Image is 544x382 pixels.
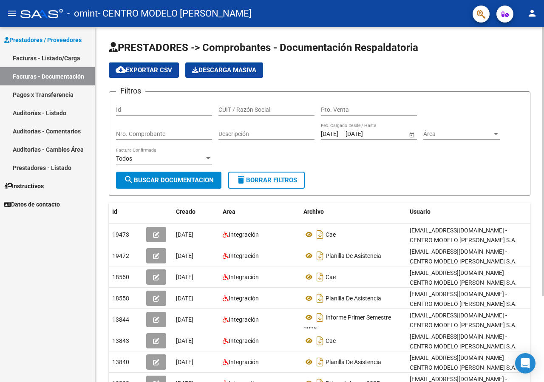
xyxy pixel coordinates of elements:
button: Buscar Documentacion [116,172,221,189]
span: Archivo [303,208,324,215]
span: Planilla De Asistencia [326,252,381,259]
datatable-header-cell: Creado [173,203,219,221]
button: Exportar CSV [109,62,179,78]
span: [EMAIL_ADDRESS][DOMAIN_NAME] - CENTRO MODELO [PERSON_NAME] S.A. [410,333,517,350]
span: Prestadores / Proveedores [4,35,82,45]
span: Area [223,208,235,215]
mat-icon: cloud_download [116,65,126,75]
span: Instructivos [4,181,44,191]
span: Usuario [410,208,431,215]
span: Creado [176,208,195,215]
datatable-header-cell: Area [219,203,300,221]
span: 18560 [112,274,129,280]
span: [DATE] [176,295,193,302]
i: Descargar documento [314,228,326,241]
span: Buscar Documentacion [124,176,214,184]
span: 13843 [112,337,129,344]
h3: Filtros [116,85,145,97]
span: Exportar CSV [116,66,172,74]
input: End date [346,130,387,138]
span: Área [423,130,492,138]
span: Cae [326,231,336,238]
span: Integración [229,359,259,365]
i: Descargar documento [314,355,326,369]
span: Integración [229,295,259,302]
datatable-header-cell: Id [109,203,143,221]
datatable-header-cell: Archivo [300,203,406,221]
span: Informe Primer Semestre 2025 [303,314,391,332]
span: Planilla De Asistencia [326,295,381,302]
span: [DATE] [176,252,193,259]
span: 13844 [112,316,129,323]
span: Integración [229,252,259,259]
mat-icon: delete [236,175,246,185]
span: – [340,130,344,138]
span: Datos de contacto [4,200,60,209]
span: [EMAIL_ADDRESS][DOMAIN_NAME] - CENTRO MODELO [PERSON_NAME] S.A. [410,312,517,328]
i: Descargar documento [314,311,326,324]
span: Integración [229,231,259,238]
span: [EMAIL_ADDRESS][DOMAIN_NAME] - CENTRO MODELO [PERSON_NAME] S.A. [410,354,517,371]
span: 19473 [112,231,129,238]
span: - omint [67,4,98,23]
span: Integración [229,316,259,323]
span: Cae [326,337,336,344]
input: Start date [321,130,338,138]
span: Todos [116,155,132,162]
span: [DATE] [176,337,193,344]
mat-icon: search [124,175,134,185]
span: [EMAIL_ADDRESS][DOMAIN_NAME] - CENTRO MODELO [PERSON_NAME] S.A. [410,248,517,265]
button: Descarga Masiva [185,62,263,78]
button: Borrar Filtros [228,172,305,189]
span: 19472 [112,252,129,259]
i: Descargar documento [314,291,326,305]
span: [DATE] [176,316,193,323]
span: [DATE] [176,359,193,365]
i: Descargar documento [314,270,326,284]
datatable-header-cell: Usuario [406,203,534,221]
i: Descargar documento [314,334,326,348]
span: Descarga Masiva [192,66,256,74]
span: - CENTRO MODELO [PERSON_NAME] [98,4,252,23]
span: Cae [326,274,336,280]
span: Integración [229,274,259,280]
span: Id [112,208,117,215]
button: Open calendar [407,130,416,139]
span: [EMAIL_ADDRESS][DOMAIN_NAME] - CENTRO MODELO [PERSON_NAME] S.A. [410,227,517,243]
span: [EMAIL_ADDRESS][DOMAIN_NAME] - CENTRO MODELO [PERSON_NAME] S.A. [410,269,517,286]
span: Integración [229,337,259,344]
i: Descargar documento [314,249,326,263]
span: [DATE] [176,231,193,238]
span: [EMAIL_ADDRESS][DOMAIN_NAME] - CENTRO MODELO [PERSON_NAME] S.A. [410,291,517,307]
span: 13840 [112,359,129,365]
mat-icon: menu [7,8,17,18]
span: [DATE] [176,274,193,280]
span: PRESTADORES -> Comprobantes - Documentación Respaldatoria [109,42,418,54]
span: 18558 [112,295,129,302]
mat-icon: person [527,8,537,18]
span: Planilla De Asistencia [326,359,381,365]
app-download-masive: Descarga masiva de comprobantes (adjuntos) [185,62,263,78]
span: Borrar Filtros [236,176,297,184]
div: Open Intercom Messenger [515,353,535,374]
